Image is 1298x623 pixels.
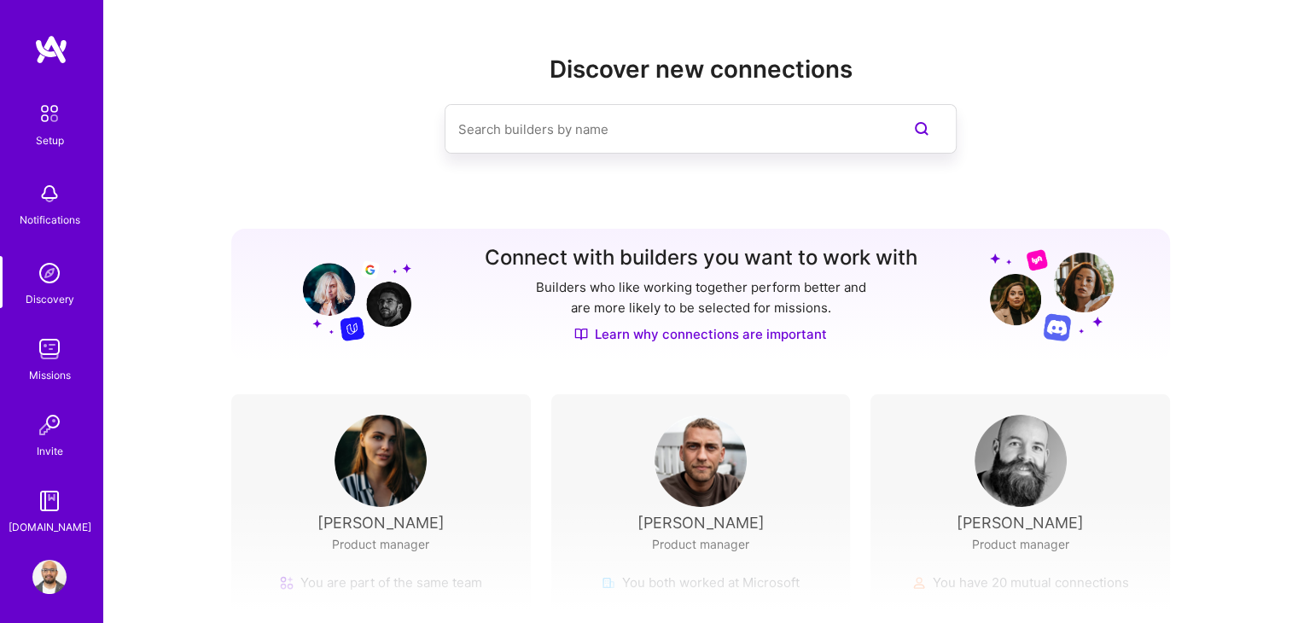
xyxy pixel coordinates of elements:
[231,55,1170,84] h2: Discover new connections
[28,560,71,594] a: User Avatar
[37,442,63,460] div: Invite
[32,177,67,211] img: bell
[9,518,91,536] div: [DOMAIN_NAME]
[32,560,67,594] img: User Avatar
[335,415,427,507] img: User Avatar
[29,366,71,384] div: Missions
[32,408,67,442] img: Invite
[911,119,932,139] i: icon SearchPurple
[485,246,917,271] h3: Connect with builders you want to work with
[574,327,588,341] img: Discover
[990,248,1114,341] img: Grow your network
[26,290,74,308] div: Discovery
[32,484,67,518] img: guide book
[36,131,64,149] div: Setup
[32,96,67,131] img: setup
[32,332,67,366] img: teamwork
[458,108,875,151] input: Search builders by name
[32,256,67,290] img: discovery
[533,277,870,318] p: Builders who like working together perform better and are more likely to be selected for missions.
[288,247,411,341] img: Grow your network
[20,211,80,229] div: Notifications
[574,325,827,343] a: Learn why connections are important
[34,34,68,65] img: logo
[975,415,1067,507] img: User Avatar
[655,415,747,507] img: User Avatar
